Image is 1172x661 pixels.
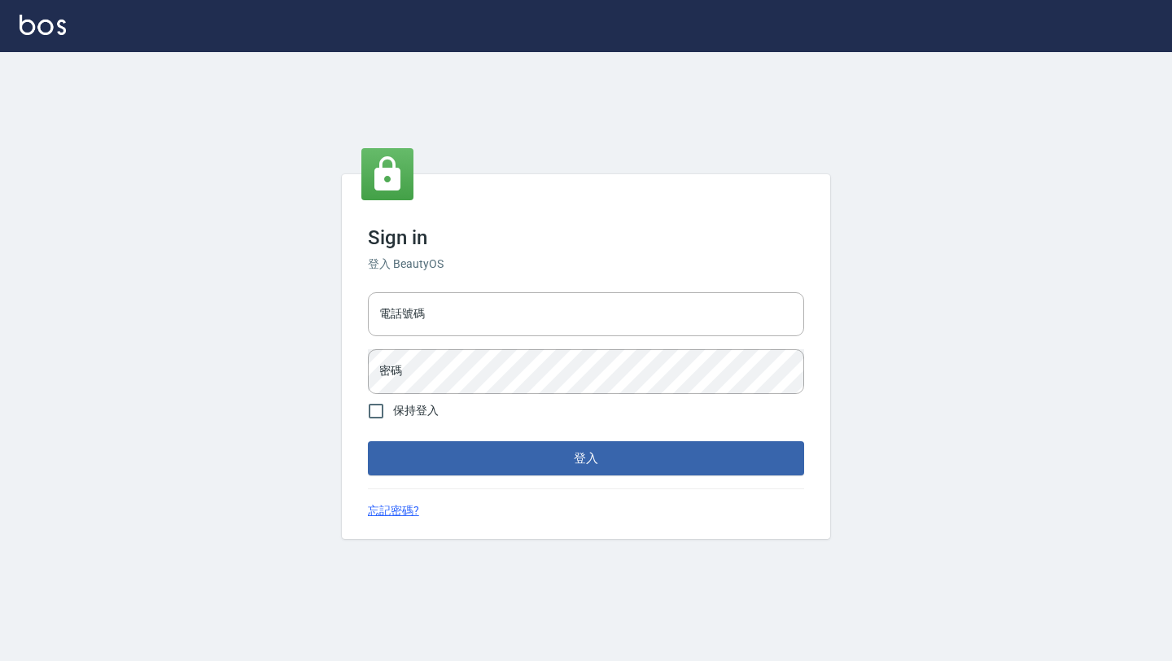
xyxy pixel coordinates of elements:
img: Logo [20,15,66,35]
a: 忘記密碼? [368,502,419,519]
h6: 登入 BeautyOS [368,256,804,273]
h3: Sign in [368,226,804,249]
span: 保持登入 [393,402,439,419]
button: 登入 [368,441,804,475]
